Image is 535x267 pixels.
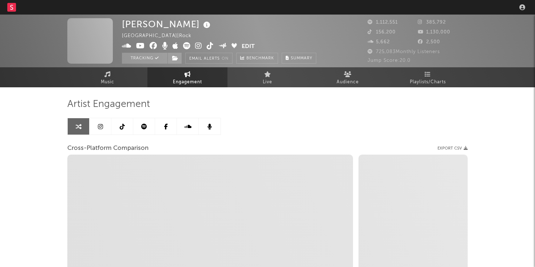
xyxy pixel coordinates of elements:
[308,67,388,87] a: Audience
[368,40,390,44] span: 5,662
[147,67,227,87] a: Engagement
[101,78,114,87] span: Music
[418,30,450,35] span: 1,130,000
[185,53,233,64] button: Email AlertsOn
[122,18,212,30] div: [PERSON_NAME]
[246,54,274,63] span: Benchmark
[222,57,229,61] em: On
[418,20,446,25] span: 385,792
[173,78,202,87] span: Engagement
[368,20,398,25] span: 1,112,551
[236,53,278,64] a: Benchmark
[227,67,308,87] a: Live
[67,100,150,109] span: Artist Engagement
[418,40,440,44] span: 2,500
[291,56,312,60] span: Summary
[122,32,200,40] div: [GEOGRAPHIC_DATA] | Rock
[388,67,468,87] a: Playlists/Charts
[368,58,411,63] span: Jump Score: 20.0
[263,78,272,87] span: Live
[368,30,396,35] span: 156,200
[67,144,148,153] span: Cross-Platform Comparison
[368,49,440,54] span: 725,083 Monthly Listeners
[67,67,147,87] a: Music
[437,146,468,151] button: Export CSV
[242,42,255,51] button: Edit
[337,78,359,87] span: Audience
[282,53,316,64] button: Summary
[122,53,167,64] button: Tracking
[410,78,446,87] span: Playlists/Charts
